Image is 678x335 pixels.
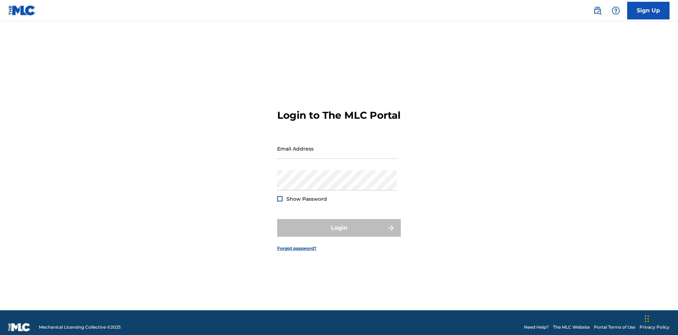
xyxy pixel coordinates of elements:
[594,324,635,330] a: Portal Terms of Use
[593,6,602,15] img: search
[643,301,678,335] iframe: Chat Widget
[286,196,327,202] span: Show Password
[524,324,549,330] a: Need Help?
[612,6,620,15] img: help
[277,109,400,122] h3: Login to The MLC Portal
[8,323,30,331] img: logo
[553,324,590,330] a: The MLC Website
[8,5,36,16] img: MLC Logo
[627,2,670,19] a: Sign Up
[640,324,670,330] a: Privacy Policy
[39,324,121,330] span: Mechanical Licensing Collective © 2025
[277,245,316,252] a: Forgot password?
[590,4,605,18] a: Public Search
[609,4,623,18] div: Help
[645,308,649,329] div: Drag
